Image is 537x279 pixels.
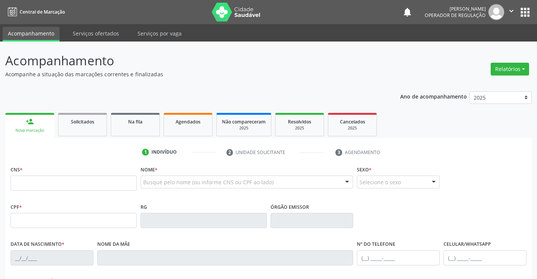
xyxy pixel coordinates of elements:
button:  [504,4,519,20]
div: person_add [26,117,34,126]
span: Central de Marcação [20,9,65,15]
span: Não compareceram [222,119,266,125]
label: Sexo [357,164,372,176]
p: Acompanhe a situação das marcações correntes e finalizadas [5,70,374,78]
div: Indivíduo [151,149,177,156]
div: 2025 [334,125,371,131]
span: Cancelados [340,119,365,125]
a: Acompanhamento [3,27,60,42]
span: Agendados [176,119,200,125]
img: img [488,4,504,20]
span: Operador de regulação [425,12,486,18]
span: Selecione o sexo [360,178,401,186]
a: Serviços por vaga [132,27,187,40]
label: Órgão emissor [271,201,309,213]
div: [PERSON_NAME] [425,6,486,12]
label: Nome [141,164,158,176]
span: Solicitados [71,119,94,125]
a: Central de Marcação [5,6,65,18]
div: 2025 [222,125,266,131]
label: CNS [11,164,23,176]
div: 1 [142,149,149,156]
a: Serviços ofertados [67,27,124,40]
label: Nome da mãe [97,239,130,250]
div: Nova marcação [11,128,49,133]
label: Celular/WhatsApp [444,239,491,250]
i:  [507,7,516,15]
label: RG [141,201,147,213]
button: apps [519,6,532,19]
button: notifications [402,7,413,17]
span: Na fila [128,119,142,125]
label: CPF [11,201,22,213]
span: Resolvidos [288,119,311,125]
label: Nº do Telefone [357,239,395,250]
span: Busque pelo nome (ou informe CNS ou CPF ao lado) [143,178,274,186]
label: Data de nascimento [11,239,64,250]
input: (__) _____-_____ [357,250,440,265]
button: Relatórios [491,63,529,76]
p: Ano de acompanhamento [400,91,467,101]
p: Acompanhamento [5,51,374,70]
input: __/__/____ [11,250,93,265]
div: 2025 [281,125,318,131]
input: (__) _____-_____ [444,250,526,265]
